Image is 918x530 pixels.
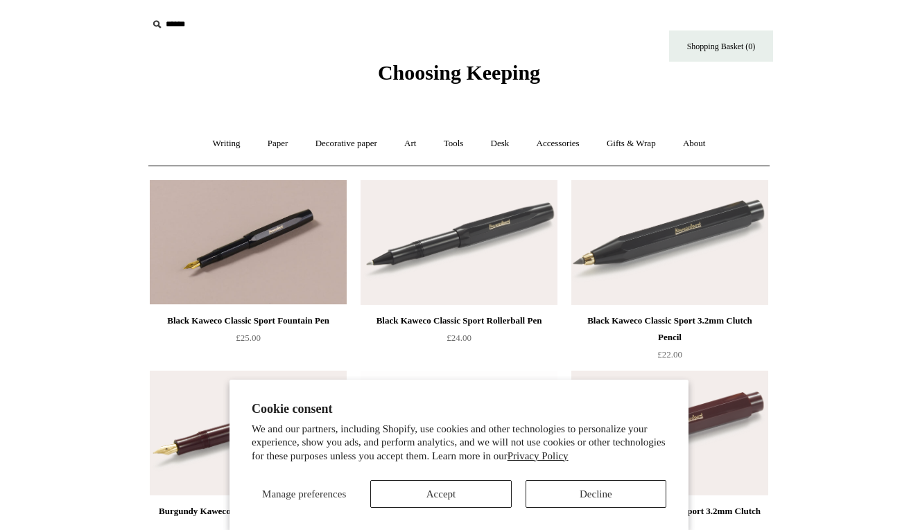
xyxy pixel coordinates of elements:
[262,488,346,500] span: Manage preferences
[594,125,668,162] a: Gifts & Wrap
[153,503,343,520] div: Burgundy Kaweco Classic Sport Fountain Pen
[364,312,554,329] div: Black Kaweco Classic Sport Rollerball Pen
[571,180,768,305] a: Black Kaweco Classic Sport 3.2mm Clutch Pencil Black Kaweco Classic Sport 3.2mm Clutch Pencil
[431,125,476,162] a: Tools
[200,125,253,162] a: Writing
[150,180,347,305] a: Black Kaweco Classic Sport Fountain Pen Black Kaweco Classic Sport Fountain Pen
[252,423,666,463] p: We and our partners, including Shopify, use cookies and other technologies to personalize your ex...
[571,371,768,495] img: Burgundy Kaweco Classic Sport 3.2mm Clutch Pencil
[657,349,682,360] span: £22.00
[575,312,765,346] div: Black Kaweco Classic Sport 3.2mm Clutch Pencil
[236,333,261,343] span: £25.00
[571,312,768,369] a: Black Kaweco Classic Sport 3.2mm Clutch Pencil £22.00
[524,125,592,162] a: Accessories
[478,125,522,162] a: Desk
[303,125,390,162] a: Decorative paper
[669,30,773,62] a: Shopping Basket (0)
[392,125,428,162] a: Art
[361,180,557,305] img: Black Kaweco Classic Sport Rollerball Pen
[370,480,511,508] button: Accept
[150,312,347,369] a: Black Kaweco Classic Sport Fountain Pen £25.00
[150,371,347,495] a: Burgundy Kaweco Classic Sport Fountain Pen Burgundy Kaweco Classic Sport Fountain Pen
[670,125,718,162] a: About
[508,450,569,461] a: Privacy Policy
[150,180,347,305] img: Black Kaweco Classic Sport Fountain Pen
[361,371,557,495] img: Burgundy Kaweco Classic Sport Rollerball Pen
[361,371,557,495] a: Burgundy Kaweco Classic Sport Rollerball Pen Burgundy Kaweco Classic Sport Rollerball Pen
[361,180,557,305] a: Black Kaweco Classic Sport Rollerball Pen Black Kaweco Classic Sport Rollerball Pen
[153,312,343,329] div: Black Kaweco Classic Sport Fountain Pen
[361,312,557,369] a: Black Kaweco Classic Sport Rollerball Pen £24.00
[252,480,356,508] button: Manage preferences
[571,180,768,305] img: Black Kaweco Classic Sport 3.2mm Clutch Pencil
[252,402,666,416] h2: Cookie consent
[378,61,540,84] span: Choosing Keeping
[378,72,540,82] a: Choosing Keeping
[571,371,768,495] a: Burgundy Kaweco Classic Sport 3.2mm Clutch Pencil Burgundy Kaweco Classic Sport 3.2mm Clutch Pencil
[150,371,347,495] img: Burgundy Kaweco Classic Sport Fountain Pen
[447,333,471,343] span: £24.00
[255,125,301,162] a: Paper
[526,480,666,508] button: Decline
